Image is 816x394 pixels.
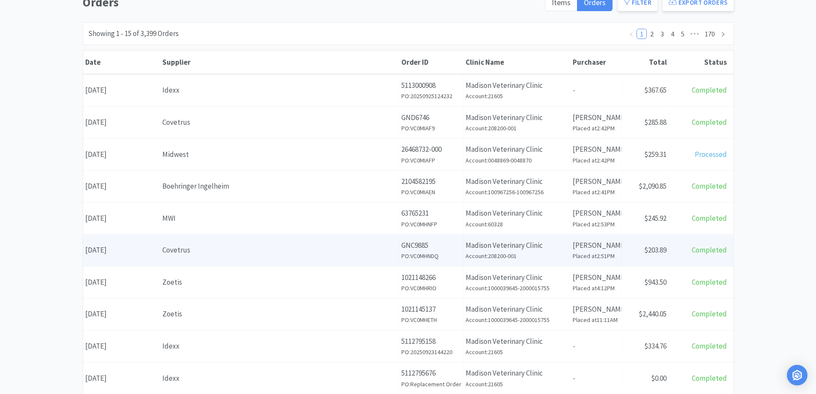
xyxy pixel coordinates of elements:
[466,91,568,101] h6: Account: 21605
[162,244,397,256] div: Covetrus
[573,315,619,325] h6: Placed at 11:11AM
[401,208,461,219] p: 63765231
[644,341,667,351] span: $334.76
[401,187,461,197] h6: PO: VC0MIAEN
[573,57,620,67] div: Purchaser
[692,85,727,95] span: Completed
[637,29,646,39] a: 1
[401,379,461,389] h6: PO: Replacement Order 9/22
[573,187,619,197] h6: Placed at 2:41PM
[466,347,568,357] h6: Account: 21605
[162,57,397,67] div: Supplier
[573,340,619,352] p: -
[573,208,619,219] p: [PERSON_NAME]
[401,144,461,155] p: 26468732-000
[573,272,619,283] p: [PERSON_NAME]
[639,309,667,319] span: $2,440.05
[466,240,568,251] p: Madison Veterinary Clinic
[629,32,634,37] i: icon: left
[466,379,568,389] h6: Account: 21605
[83,144,160,165] div: [DATE]
[637,29,647,39] li: 1
[162,308,397,320] div: Zoetis
[466,144,568,155] p: Madison Veterinary Clinic
[692,117,727,127] span: Completed
[573,373,619,384] p: -
[720,32,726,37] i: icon: right
[401,80,461,91] p: 5113000908
[668,29,677,39] a: 4
[466,304,568,315] p: Madison Veterinary Clinic
[466,336,568,347] p: Madison Veterinary Clinic
[667,29,678,39] li: 4
[401,304,461,315] p: 1021145137
[644,85,667,95] span: $367.65
[401,336,461,347] p: 5112795158
[466,251,568,261] h6: Account: 208200-001
[573,144,619,155] p: [PERSON_NAME]
[466,123,568,133] h6: Account: 208200-001
[651,373,667,383] span: $0.00
[466,283,568,293] h6: Account: 1000039645-2000015755
[466,208,568,219] p: Madison Veterinary Clinic
[162,117,397,128] div: Covetrus
[787,365,807,385] div: Open Intercom Messenger
[83,271,160,293] div: [DATE]
[401,315,461,325] h6: PO: VC0MHETH
[162,149,397,160] div: Midwest
[644,117,667,127] span: $285.88
[573,220,619,229] h6: Placed at 2:53PM
[718,29,728,39] li: Next Page
[573,123,619,133] h6: Placed at 2:42PM
[83,367,160,389] div: [DATE]
[401,57,461,67] div: Order ID
[88,28,179,39] div: Showing 1 - 15 of 3,399 Orders
[83,303,160,325] div: [DATE]
[573,112,619,123] p: [PERSON_NAME]
[644,277,667,287] span: $943.50
[702,29,717,39] a: 170
[639,181,667,191] span: $2,090.85
[692,309,727,319] span: Completed
[83,208,160,229] div: [DATE]
[401,367,461,379] p: 5112795676
[162,84,397,96] div: Idexx
[702,29,718,39] li: 170
[401,123,461,133] h6: PO: VC0MIAF9
[466,80,568,91] p: Madison Veterinary Clinic
[83,175,160,197] div: [DATE]
[692,214,727,223] span: Completed
[401,272,461,283] p: 1021148266
[466,187,568,197] h6: Account: 100967256-100967256
[401,176,461,187] p: 2104582195
[401,91,461,101] h6: PO: 20250925124232
[466,112,568,123] p: Madison Veterinary Clinic
[401,251,461,261] h6: PO: VC0MHNDQ
[466,367,568,379] p: Madison Veterinary Clinic
[688,29,702,39] span: •••
[573,283,619,293] h6: Placed at 4:12PM
[162,213,397,224] div: MWI
[573,156,619,165] h6: Placed at 2:42PM
[573,176,619,187] p: [PERSON_NAME]
[692,245,727,255] span: Completed
[647,29,657,39] a: 2
[466,176,568,187] p: Madison Veterinary Clinic
[162,180,397,192] div: Boehringer Ingelheim
[401,347,461,357] h6: PO: 20250923144220
[466,57,568,67] div: Clinic Name
[83,239,160,261] div: [DATE]
[401,112,461,123] p: GND6746
[85,57,158,67] div: Date
[401,156,461,165] h6: PO: VC0MIAFP
[692,181,727,191] span: Completed
[162,373,397,384] div: Idexx
[692,341,727,351] span: Completed
[83,111,160,133] div: [DATE]
[162,277,397,288] div: Zoetis
[658,29,667,39] a: 3
[573,251,619,261] h6: Placed at 2:51PM
[83,335,160,357] div: [DATE]
[644,214,667,223] span: $245.92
